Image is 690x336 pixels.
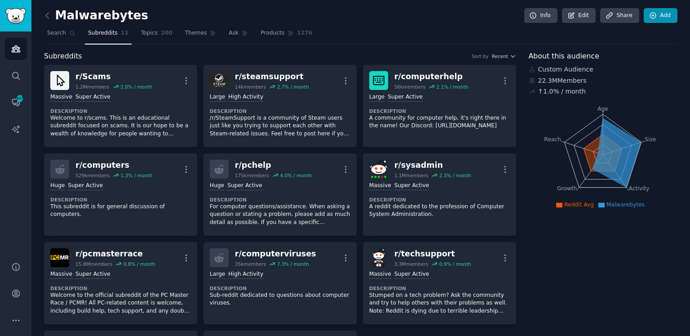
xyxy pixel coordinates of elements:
div: 14k members [235,84,266,90]
div: Custom Audience [529,65,678,74]
div: Large [210,270,225,279]
div: Large [210,93,225,102]
div: 175k members [235,172,269,179]
div: Super Active [68,182,103,190]
div: 35k members [235,261,266,267]
div: Super Active [75,270,111,279]
span: 11 [121,29,128,37]
div: 7.3 % / month [277,261,309,267]
span: Malwarebytes [606,202,645,208]
button: Recent [492,53,516,59]
a: sysadminr/sysadmin1.1Mmembers2.3% / monthMassiveSuper ActiveDescriptionA reddit dedicated to the ... [363,153,516,236]
div: 2.7 % / month [277,84,309,90]
div: 2.1 % / month [436,84,468,90]
img: computerhelp [369,71,388,90]
span: About this audience [529,51,599,62]
tspan: Size [645,136,656,142]
a: steamsupportr/steamsupport14kmembers2.7% / monthLargeHigh ActivityDescription/r/SteamSupport is a... [203,65,357,147]
img: steamsupport [210,71,229,90]
div: r/ steamsupport [235,71,309,82]
dt: Description [369,197,510,203]
div: Super Active [75,93,111,102]
div: r/ pchelp [235,160,312,171]
p: A reddit dedicated to the profession of Computer System Administration. [369,203,510,219]
a: Products1276 [257,26,315,45]
div: Massive [369,270,391,279]
span: Subreddits [88,29,118,37]
div: Massive [369,182,391,190]
div: 3.3M members [394,261,429,267]
p: Welcome to r/scams. This is an educational subreddit focused on scams. It is our hope to be a wea... [50,114,191,138]
a: Ask [226,26,251,45]
div: Large [369,93,385,102]
div: r/ sysadmin [394,160,471,171]
div: Super Active [394,270,429,279]
span: Products [261,29,284,37]
span: 200 [161,29,172,37]
a: 307 [5,91,27,113]
div: 0.8 % / month [124,261,155,267]
dt: Description [210,108,350,114]
span: 1276 [297,29,312,37]
a: Subreddits11 [85,26,132,45]
tspan: Activity [628,185,649,192]
a: Topics200 [138,26,176,45]
div: r/ computerhelp [394,71,469,82]
p: A community for computer help, it's right there in the name! Our Discord: [URL][DOMAIN_NAME] [369,114,510,130]
div: 2.3 % / month [439,172,471,179]
div: 2.0 % / month [120,84,152,90]
p: Stumped on a tech problem? Ask the community and try to help others with their problems as well. ... [369,291,510,315]
img: Scams [50,71,69,90]
img: pcmasterrace [50,248,69,267]
a: r/pchelp175kmembers4.0% / monthHugeSuper ActiveDescriptionFor computer questions/assistance. When... [203,153,357,236]
a: Info [524,8,557,23]
div: r/ techsupport [394,248,471,260]
div: 0.9 % / month [439,261,471,267]
span: Search [47,29,66,37]
div: Massive [50,270,72,279]
a: Share [600,8,639,23]
div: Super Active [388,93,423,102]
div: 15.8M members [75,261,112,267]
div: 22.3M Members [529,76,678,85]
span: Ask [229,29,239,37]
tspan: Reach [544,136,561,142]
h2: Malwarebytes [44,9,148,23]
div: r/ pcmasterrace [75,248,155,260]
img: techsupport [369,248,388,267]
p: For computer questions/assistance. When asking a question or stating a problem, please add as muc... [210,203,350,227]
div: 56k members [394,84,425,90]
span: 307 [16,95,24,102]
a: Edit [562,8,596,23]
dt: Description [50,108,191,114]
a: Add [644,8,677,23]
span: Reddit Avg [564,202,594,208]
dt: Description [50,285,191,291]
dt: Description [369,108,510,114]
div: Huge [50,182,65,190]
a: pcmasterracer/pcmasterrace15.8Mmembers0.8% / monthMassiveSuper ActiveDescriptionWelcome to the of... [44,242,197,324]
p: This subreddit is for general discussion of computers. [50,203,191,219]
span: Themes [185,29,207,37]
div: 1.3 % / month [120,172,152,179]
p: Welcome to the official subreddit of the PC Master Race / PCMR! All PC-related content is welcome... [50,291,191,315]
span: Subreddits [44,51,82,62]
dt: Description [210,285,350,291]
div: Super Active [394,182,429,190]
div: High Activity [228,270,263,279]
a: r/computerviruses35kmembers7.3% / monthLargeHigh ActivityDescriptionSub-reddit dedicated to quest... [203,242,357,324]
dt: Description [210,197,350,203]
a: r/computers529kmembers1.3% / monthHugeSuper ActiveDescriptionThis subreddit is for general discus... [44,153,197,236]
a: Themes [182,26,220,45]
dt: Description [369,285,510,291]
tspan: Age [597,106,608,112]
div: Super Active [227,182,262,190]
a: Scamsr/Scams1.2Mmembers2.0% / monthMassiveSuper ActiveDescriptionWelcome to r/scams. This is an e... [44,65,197,147]
div: 4.0 % / month [280,172,312,179]
img: sysadmin [369,160,388,179]
tspan: Growth [557,185,577,192]
div: Massive [50,93,72,102]
span: Recent [492,53,508,59]
p: Sub-reddit dedicated to questions about computer viruses. [210,291,350,307]
img: GummySearch logo [5,8,26,24]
